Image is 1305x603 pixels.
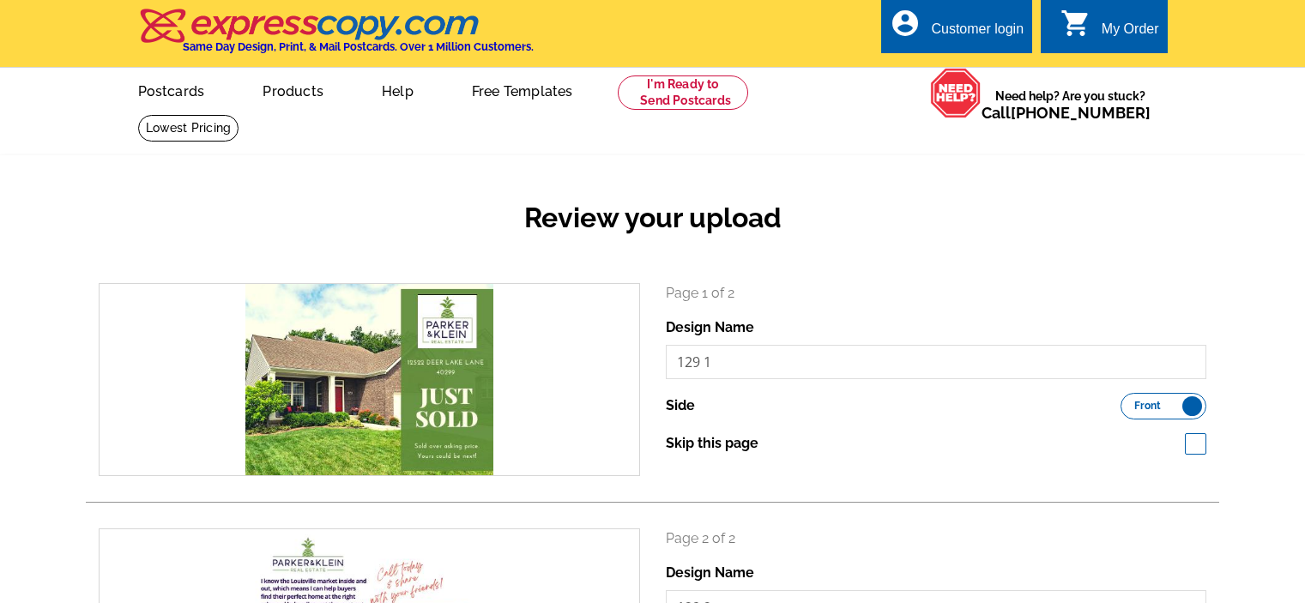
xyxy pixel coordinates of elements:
div: My Order [1102,21,1159,45]
label: Design Name [666,317,754,338]
i: shopping_cart [1060,8,1091,39]
span: Need help? Are you stuck? [982,87,1159,122]
p: Page 2 of 2 [666,528,1207,549]
p: Page 1 of 2 [666,283,1207,304]
label: Skip this page [666,433,758,454]
h2: Review your upload [86,202,1219,234]
input: File Name [666,345,1207,379]
h4: Same Day Design, Print, & Mail Postcards. Over 1 Million Customers. [183,40,534,53]
a: Free Templates [444,69,601,110]
a: account_circle Customer login [890,19,1024,40]
img: help [930,68,982,118]
span: Front [1134,401,1161,410]
a: shopping_cart My Order [1060,19,1159,40]
a: Postcards [111,69,233,110]
a: Products [235,69,351,110]
a: Same Day Design, Print, & Mail Postcards. Over 1 Million Customers. [138,21,534,53]
a: [PHONE_NUMBER] [1011,104,1151,122]
a: Help [354,69,441,110]
div: Customer login [931,21,1024,45]
label: Side [666,395,695,416]
label: Design Name [666,563,754,583]
i: account_circle [890,8,921,39]
span: Call [982,104,1151,122]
